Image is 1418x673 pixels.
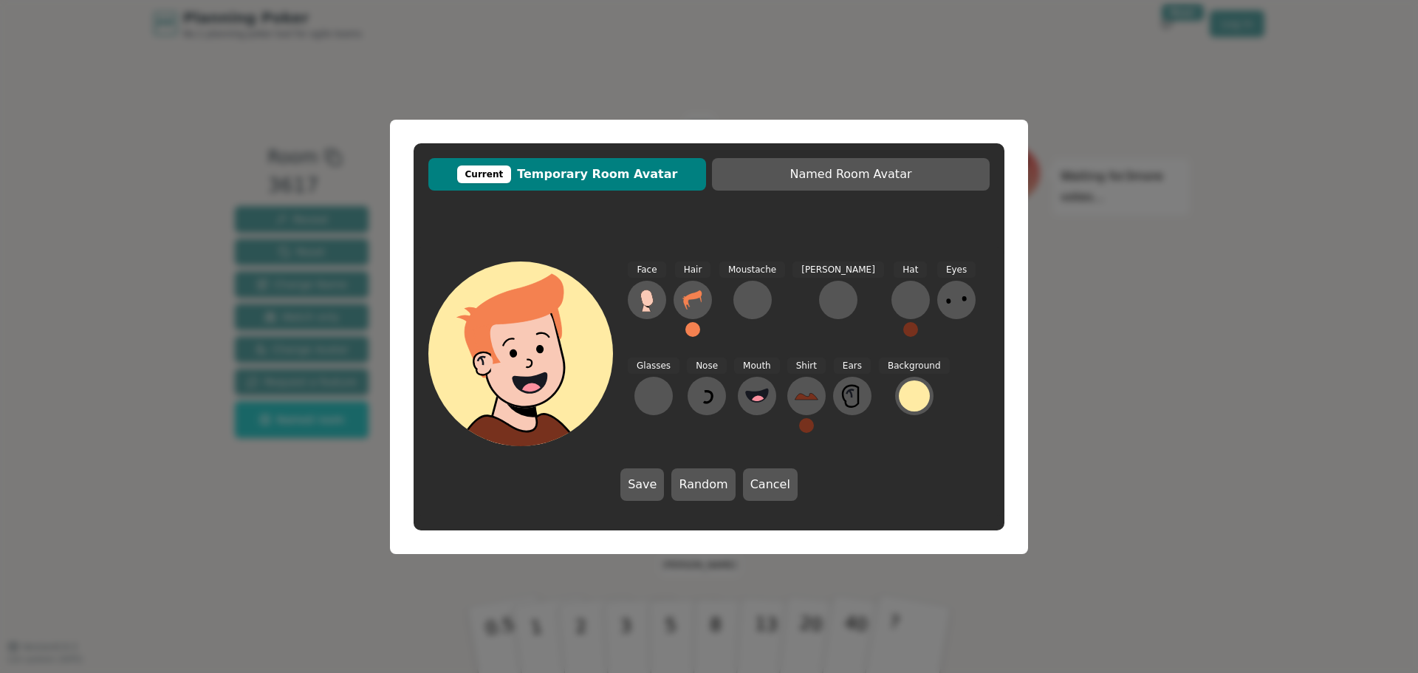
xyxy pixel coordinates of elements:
button: Random [671,468,735,501]
span: Moustache [719,262,785,279]
span: Nose [687,358,727,375]
span: Hat [894,262,927,279]
span: Temporary Room Avatar [436,165,699,183]
button: Save [620,468,664,501]
span: Eyes [937,262,976,279]
span: Named Room Avatar [719,165,982,183]
div: Current [457,165,512,183]
span: Glasses [628,358,679,375]
button: CurrentTemporary Room Avatar [428,158,706,191]
span: [PERSON_NAME] [792,262,884,279]
span: Background [879,358,950,375]
span: Shirt [787,358,826,375]
span: Mouth [734,358,780,375]
span: Hair [675,262,711,279]
button: Cancel [743,468,798,501]
span: Face [628,262,665,279]
span: Ears [834,358,871,375]
button: Named Room Avatar [712,158,990,191]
